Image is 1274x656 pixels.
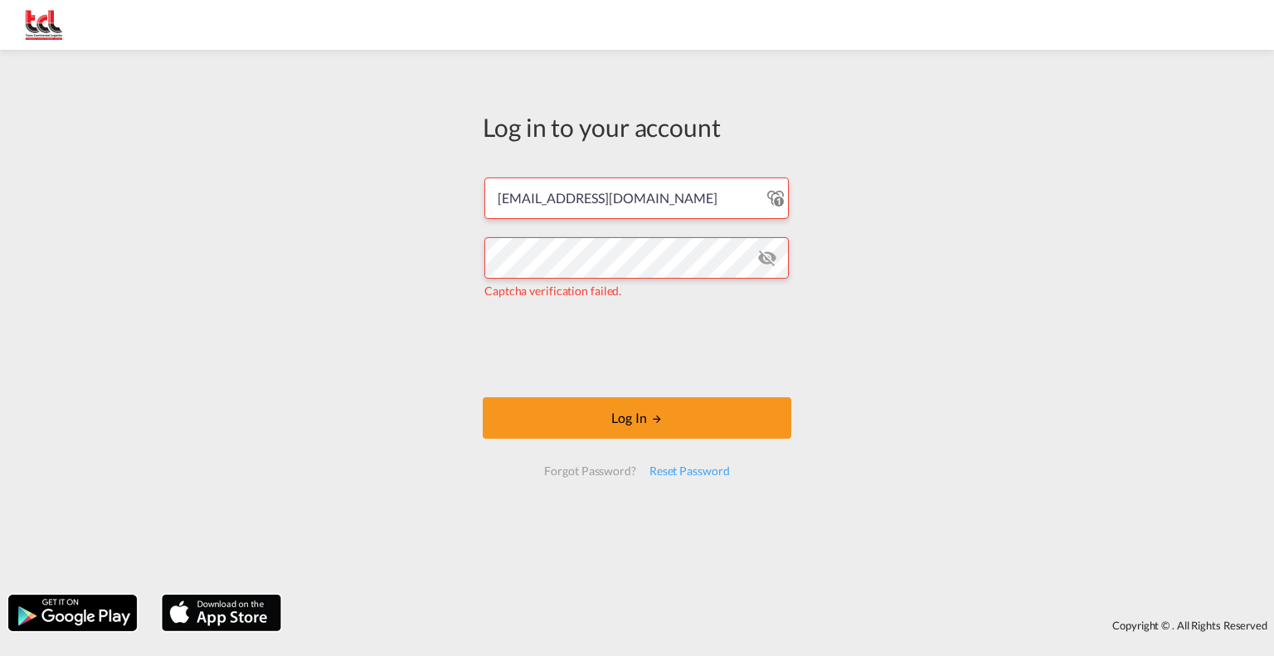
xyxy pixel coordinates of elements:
[483,397,791,439] button: LOGIN
[7,593,139,633] img: google.png
[537,456,642,486] div: Forgot Password?
[643,456,737,486] div: Reset Password
[25,7,62,44] img: 7f4c0620383011eea051fdf82ba72442.jpeg
[289,611,1274,639] div: Copyright © . All Rights Reserved
[484,177,789,219] input: Enter email/phone number
[511,316,763,381] iframe: reCAPTCHA
[757,248,777,268] md-icon: icon-eye-off
[483,109,791,144] div: Log in to your account
[160,593,283,633] img: apple.png
[484,284,621,298] span: Captcha verification failed.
